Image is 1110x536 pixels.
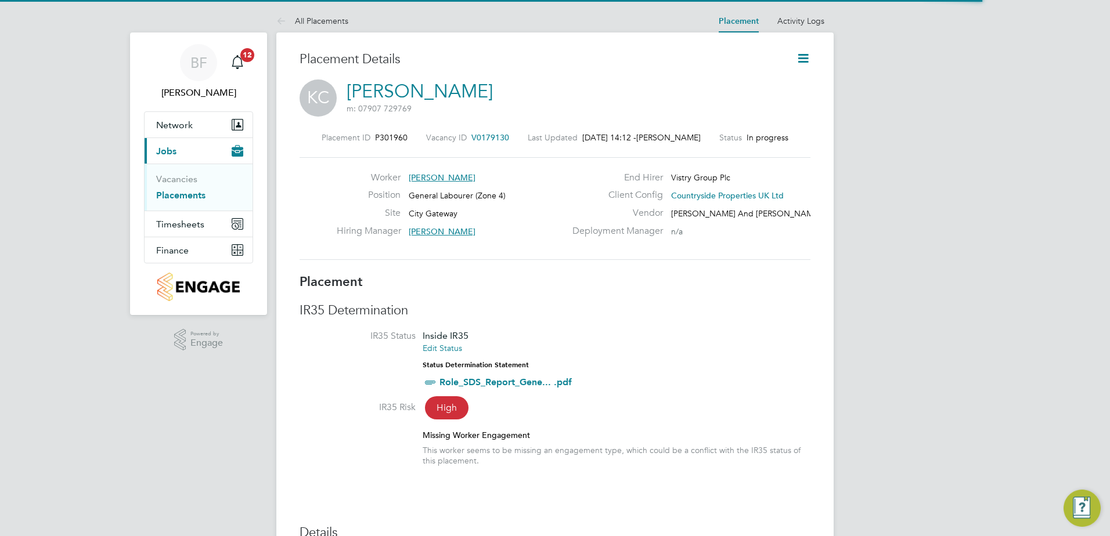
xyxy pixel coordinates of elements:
button: Finance [145,237,253,263]
span: Ben Fraser [144,86,253,100]
span: [PERSON_NAME] [636,132,701,143]
h3: IR35 Determination [300,302,810,319]
label: Site [337,207,401,219]
a: Placements [156,190,206,201]
button: Jobs [145,138,253,164]
span: City Gateway [409,208,457,219]
span: Finance [156,245,189,256]
a: [PERSON_NAME] [347,80,493,103]
span: Engage [190,338,223,348]
a: 12 [226,44,249,81]
span: [PERSON_NAME] And [PERSON_NAME] Construction Li… [671,208,886,219]
span: High [425,396,468,419]
button: Network [145,112,253,137]
span: V0179130 [471,132,509,143]
label: Hiring Manager [337,225,401,237]
span: Jobs [156,146,176,157]
span: Vistry Group Plc [671,172,730,183]
a: Placement [719,16,759,26]
span: [DATE] 14:12 - [582,132,636,143]
a: Powered byEngage [174,329,224,351]
span: [PERSON_NAME] [409,172,475,183]
span: General Labourer (Zone 4) [409,190,506,201]
label: End Hirer [565,172,663,184]
a: Go to home page [144,273,253,301]
div: Missing Worker Engagement [423,430,810,440]
span: BF [190,55,207,70]
label: Last Updated [528,132,578,143]
span: m: 07907 729769 [347,103,412,114]
label: Vendor [565,207,663,219]
label: Worker [337,172,401,184]
b: Placement [300,274,363,289]
span: KC [300,79,337,117]
nav: Main navigation [130,32,267,315]
span: In progress [747,132,788,143]
label: IR35 Risk [300,401,416,414]
label: Position [337,189,401,201]
button: Timesheets [145,211,253,237]
label: Vacancy ID [426,132,467,143]
div: Jobs [145,164,253,211]
span: Countryside Properties UK Ltd [671,190,784,201]
span: P301960 [375,132,408,143]
label: Client Config [565,189,663,201]
label: Deployment Manager [565,225,663,237]
span: Timesheets [156,219,204,230]
label: IR35 Status [300,330,416,342]
a: Vacancies [156,173,197,184]
a: Edit Status [423,343,462,353]
a: Activity Logs [777,16,824,26]
label: Status [719,132,742,143]
span: Inside IR35 [423,330,468,341]
span: n/a [671,226,683,237]
label: Placement ID [322,132,370,143]
strong: Status Determination Statement [423,361,529,369]
span: 12 [240,48,254,62]
span: Network [156,119,193,131]
a: Role_SDS_Report_Gene... .pdf [439,376,572,387]
div: This worker seems to be missing an engagement type, which could be a conflict with the IR35 statu... [423,445,810,466]
a: All Placements [276,16,348,26]
h3: Placement Details [300,51,779,68]
span: Powered by [190,329,223,339]
a: BF[PERSON_NAME] [144,44,253,100]
img: countryside-properties-logo-retina.png [157,273,239,301]
span: [PERSON_NAME] [409,226,475,237]
button: Engage Resource Center [1064,490,1101,527]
